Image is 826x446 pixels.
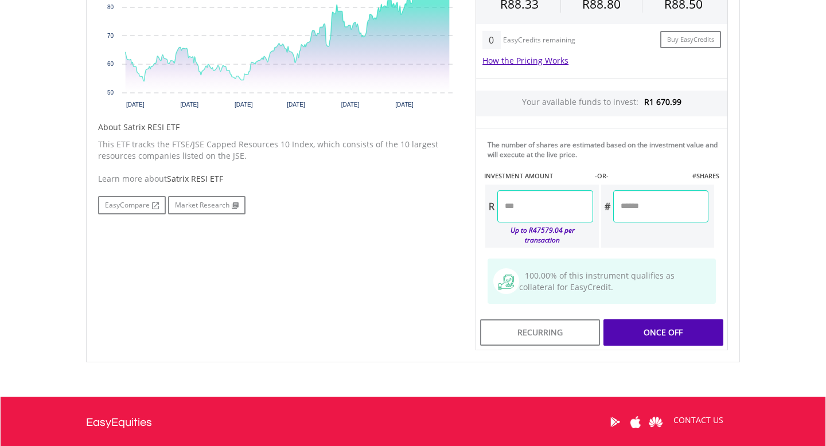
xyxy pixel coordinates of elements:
[482,55,568,66] a: How the Pricing Works
[235,101,253,108] text: [DATE]
[98,139,458,162] p: This ETF tracks the FTSE/JSE Capped Resources 10 Index, which consists of the 10 largest resource...
[168,196,246,214] a: Market Research
[485,222,593,248] div: Up to R47579.04 per transaction
[180,101,198,108] text: [DATE]
[519,270,675,292] span: 100.00% of this instrument qualifies as collateral for EasyCredit.
[485,190,497,222] div: R
[484,171,553,181] label: INVESTMENT AMOUNT
[98,196,166,214] a: EasyCompare
[498,275,514,290] img: collateral-qualifying-green.svg
[665,404,731,436] a: CONTACT US
[605,404,625,440] a: Google Play
[98,122,458,133] h5: About Satrix RESI ETF
[480,319,600,346] div: Recurring
[287,101,305,108] text: [DATE]
[107,4,114,10] text: 80
[595,171,609,181] label: -OR-
[107,33,114,39] text: 70
[488,140,723,159] div: The number of shares are estimated based on the investment value and will execute at the live price.
[107,89,114,96] text: 50
[625,404,645,440] a: Apple
[503,36,575,46] div: EasyCredits remaining
[660,31,721,49] a: Buy EasyCredits
[476,91,727,116] div: Your available funds to invest:
[341,101,360,108] text: [DATE]
[692,171,719,181] label: #SHARES
[644,96,681,107] span: R1 670.99
[395,101,414,108] text: [DATE]
[603,319,723,346] div: Once Off
[482,31,500,49] div: 0
[126,101,145,108] text: [DATE]
[645,404,665,440] a: Huawei
[107,61,114,67] text: 60
[98,173,458,185] div: Learn more about
[167,173,223,184] span: Satrix RESI ETF
[601,190,613,222] div: #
